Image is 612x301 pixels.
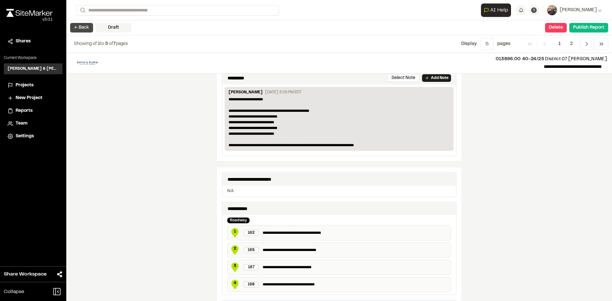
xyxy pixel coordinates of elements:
span: 1 [230,229,240,234]
span: Reports [16,107,33,114]
button: Open AI Assistant [481,4,511,17]
a: Team [8,120,59,127]
a: Shares [8,38,59,45]
div: 162 [244,230,259,236]
div: Draft [96,23,131,32]
span: 4 [230,280,240,286]
h3: [PERSON_NAME] & [PERSON_NAME] Inc. [8,66,59,72]
a: Settings [8,133,59,140]
span: [PERSON_NAME] [560,7,597,14]
button: Publish Report [569,23,608,32]
span: Projects [16,82,33,89]
p: Current Workspace [4,55,62,61]
span: Showing of [74,42,98,46]
span: Collapse [4,288,24,296]
div: 165 [244,247,259,253]
p: Display [461,40,477,47]
nav: Navigation [523,38,608,50]
img: file [71,58,103,68]
a: New Project [8,95,59,102]
button: Search [76,5,88,16]
span: Share Workspace [4,270,47,278]
span: Team [16,120,27,127]
span: Settings [16,133,34,140]
p: [DATE] 3:09 PM EDT [265,90,302,95]
p: to of pages [74,40,128,47]
span: 2 [230,246,240,252]
p: page s [497,40,510,47]
span: 3 [230,263,240,269]
span: Shares [16,38,31,45]
p: [PERSON_NAME] [229,90,263,97]
span: 5 [105,42,108,46]
span: 7 [113,42,116,46]
button: 5 [481,38,493,50]
span: 013896.00 40-24/25 [496,57,544,61]
button: ← Back [70,23,93,32]
span: 1 [98,42,100,46]
p: District 07 [PERSON_NAME] [108,56,607,63]
div: Open AI Assistant [481,4,514,17]
a: Reports [8,107,59,114]
div: 168 [244,281,259,288]
span: 2 [565,38,578,50]
span: New Project [16,95,42,102]
div: Oh geez...please don't... [6,17,53,23]
img: User [547,5,557,15]
span: 1 [554,38,565,50]
div: Roadway [227,218,250,223]
a: Projects [8,82,59,89]
button: Select Note [387,74,419,82]
p: Add Note [431,75,448,81]
button: Delete [545,23,567,32]
button: [PERSON_NAME] [547,5,602,15]
div: 167 [244,264,259,270]
img: rebrand.png [6,9,53,17]
p: N/A [227,188,451,194]
span: AI Help [490,6,508,14]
